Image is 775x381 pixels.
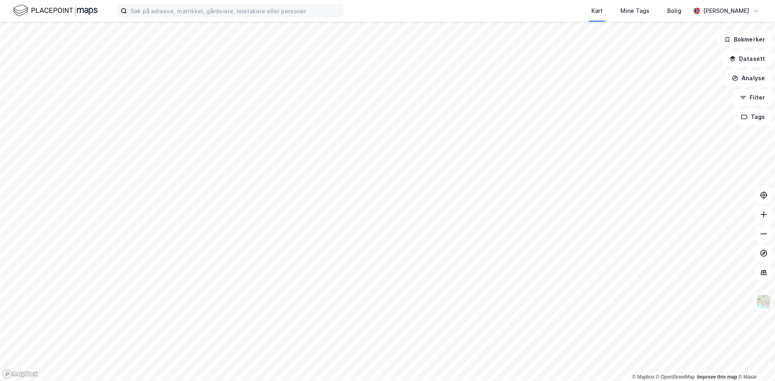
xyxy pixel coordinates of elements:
div: Kart [591,6,603,16]
div: Kontrollprogram for chat [735,342,775,381]
iframe: Chat Widget [735,342,775,381]
img: logo.f888ab2527a4732fd821a326f86c7f29.svg [13,4,98,18]
div: Bolig [667,6,681,16]
div: [PERSON_NAME] [703,6,749,16]
input: Søk på adresse, matrikkel, gårdeiere, leietakere eller personer [127,5,343,17]
div: Mine Tags [620,6,649,16]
